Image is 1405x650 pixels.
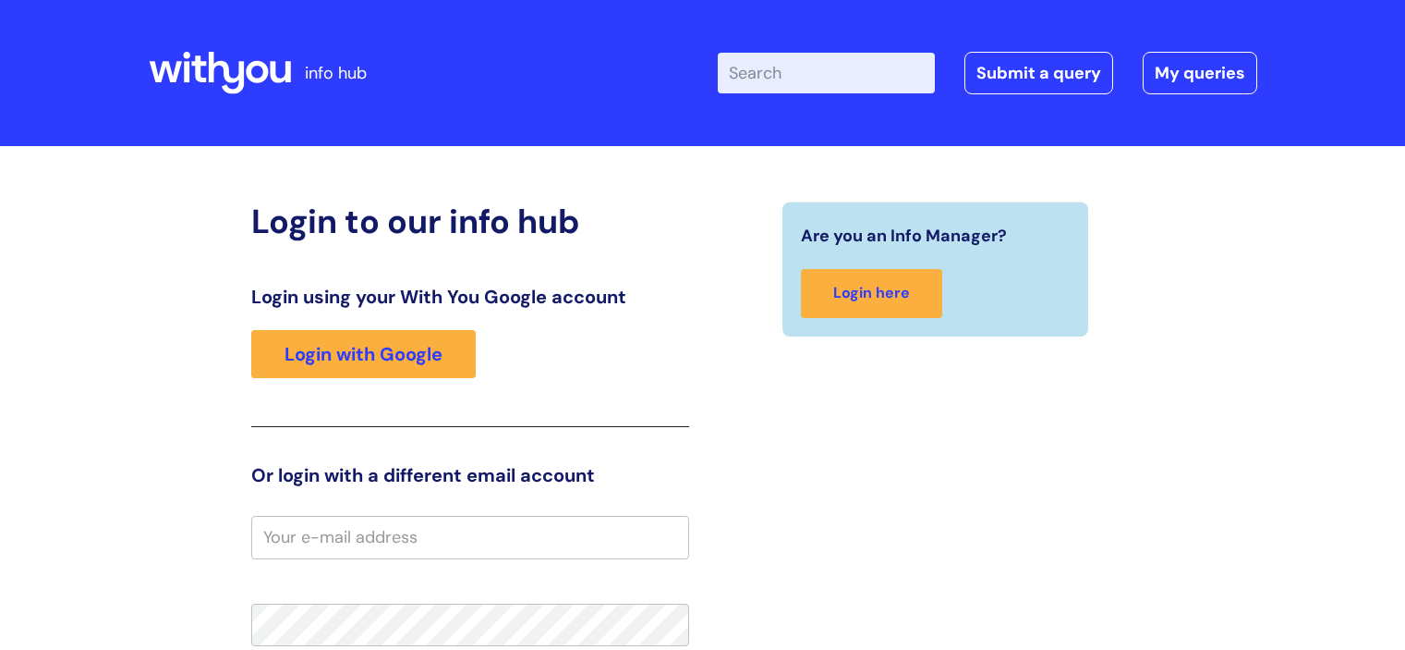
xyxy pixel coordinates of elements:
[801,269,942,318] a: Login here
[964,52,1113,94] a: Submit a query
[718,53,935,93] input: Search
[251,330,476,378] a: Login with Google
[251,286,689,308] h3: Login using your With You Google account
[1143,52,1257,94] a: My queries
[801,221,1007,251] span: Are you an Info Manager?
[251,516,689,558] input: Your e-mail address
[305,58,367,88] p: info hub
[251,464,689,486] h3: Or login with a different email account
[251,202,689,241] h2: Login to our info hub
